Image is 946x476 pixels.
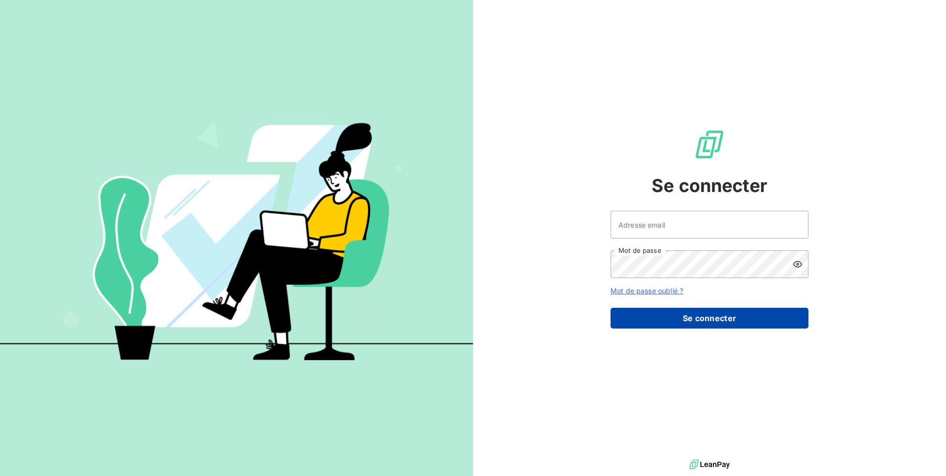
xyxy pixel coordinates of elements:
[652,172,767,199] span: Se connecter
[694,129,725,160] img: Logo LeanPay
[611,286,683,295] a: Mot de passe oublié ?
[689,457,730,472] img: logo
[611,211,808,238] input: placeholder
[611,308,808,329] button: Se connecter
